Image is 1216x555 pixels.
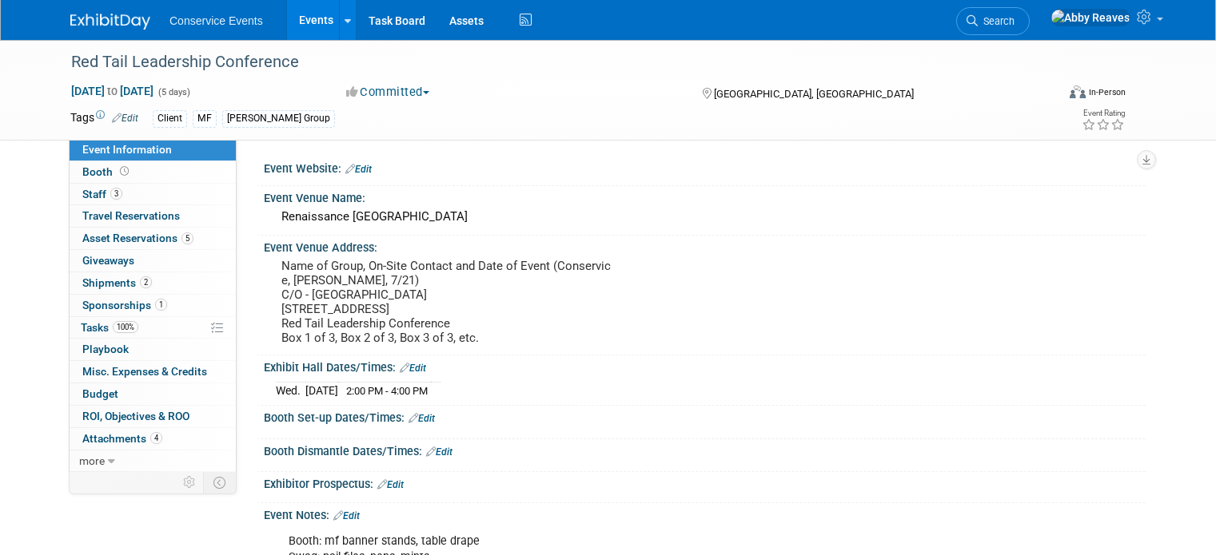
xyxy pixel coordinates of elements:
a: Attachments4 [70,428,236,450]
span: Conservice Events [169,14,263,27]
div: Event Rating [1082,109,1125,117]
span: Shipments [82,276,152,289]
a: more [70,450,236,472]
span: 4 [150,432,162,444]
div: Red Tail Leadership Conference [66,48,1036,77]
a: Edit [333,510,360,521]
a: Shipments2 [70,272,236,294]
div: MF [193,110,217,127]
img: ExhibitDay [70,14,150,30]
a: Budget [70,383,236,405]
span: Booth [82,165,132,178]
div: Event Notes: [264,503,1146,524]
a: Edit [377,479,404,490]
span: Search [978,15,1015,27]
span: (5 days) [157,87,190,97]
span: Giveaways [82,254,134,267]
div: Event Format [970,83,1126,107]
a: Edit [409,413,435,424]
div: Booth Dismantle Dates/Times: [264,439,1146,460]
td: Wed. [276,383,305,399]
a: Travel Reservations [70,205,236,227]
span: 1 [155,299,167,311]
div: Event Website: [264,157,1146,177]
div: [PERSON_NAME] Group [222,110,335,127]
span: Asset Reservations [82,232,193,244]
span: more [79,454,105,467]
a: Edit [400,363,426,374]
a: Staff3 [70,184,236,205]
a: Sponsorships1 [70,295,236,316]
td: [DATE] [305,383,338,399]
span: [DATE] [DATE] [70,84,154,98]
a: Edit [426,446,453,458]
span: Travel Reservations [82,209,180,222]
a: Giveaways [70,250,236,272]
a: ROI, Objectives & ROO [70,406,236,427]
div: Exhibitor Prospectus: [264,472,1146,493]
td: Tags [70,109,138,128]
span: Event Information [82,143,172,156]
span: Staff [82,188,122,200]
span: 3 [110,188,122,200]
div: Booth Set-up Dates/Times: [264,406,1146,426]
span: 2:00 PM - 4:00 PM [346,385,428,397]
span: ROI, Objectives & ROO [82,410,189,422]
div: Renaissance [GEOGRAPHIC_DATA] [276,204,1134,229]
a: Booth [70,161,236,183]
span: 100% [113,321,138,333]
span: 5 [181,232,193,244]
a: Misc. Expenses & Credits [70,361,236,383]
a: Asset Reservations5 [70,228,236,249]
a: Edit [345,164,372,175]
span: Sponsorships [82,299,167,311]
div: Event Venue Name: [264,186,1146,206]
span: Budget [82,387,118,400]
img: Format-Inperson.png [1070,85,1086,98]
span: Booth not reserved yet [117,165,132,177]
td: Personalize Event Tab Strip [176,472,204,493]
span: 2 [140,276,152,288]
img: Abby Reaves [1051,9,1130,26]
a: Event Information [70,139,236,161]
a: Search [956,7,1030,35]
span: to [105,85,120,97]
a: Edit [112,113,138,124]
span: [GEOGRAPHIC_DATA], [GEOGRAPHIC_DATA] [714,88,914,100]
span: Tasks [81,321,138,334]
span: Attachments [82,432,162,445]
div: Event Venue Address: [264,236,1146,256]
span: Misc. Expenses & Credits [82,365,207,378]
a: Playbook [70,339,236,360]
div: Client [153,110,187,127]
div: In-Person [1088,86,1126,98]
div: Exhibit Hall Dates/Times: [264,355,1146,376]
pre: Name of Group, On-Site Contact and Date of Event (Conservice, [PERSON_NAME], 7/21) C/O - [GEOGRAP... [281,259,614,345]
button: Committed [341,84,436,101]
a: Tasks100% [70,317,236,339]
span: Playbook [82,343,129,355]
td: Toggle Event Tabs [204,472,237,493]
